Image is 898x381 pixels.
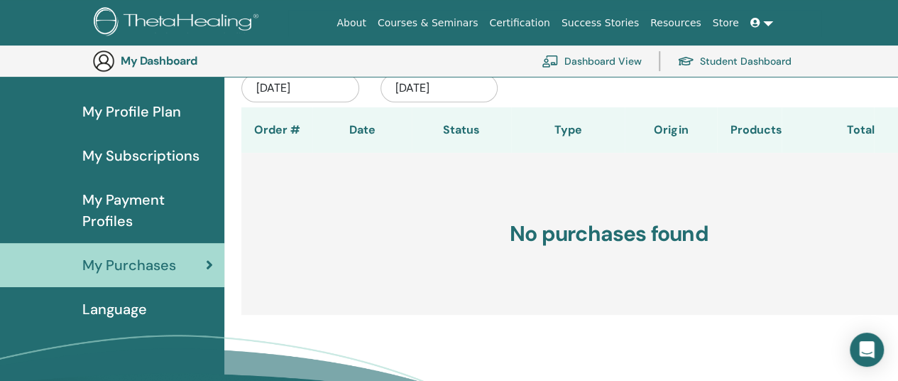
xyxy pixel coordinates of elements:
[241,74,359,102] div: [DATE]
[82,101,181,122] span: My Profile Plan
[645,10,707,36] a: Resources
[412,107,511,153] th: Status
[707,10,745,36] a: Store
[380,74,498,102] div: [DATE]
[241,107,312,153] th: Order #
[121,54,263,68] h3: My Dashboard
[372,10,484,36] a: Courses & Seminars
[82,189,213,232] span: My Payment Profiles
[625,107,717,153] th: Origin
[556,10,645,36] a: Success Stories
[331,10,371,36] a: About
[82,299,147,320] span: Language
[82,145,199,166] span: My Subscriptions
[92,50,115,73] img: generic-user-icon.jpg
[782,122,874,139] div: Total
[542,45,642,77] a: Dashboard View
[312,107,412,153] th: Date
[511,107,625,153] th: Type
[483,10,555,36] a: Certification
[717,107,782,153] th: Products
[542,55,559,68] img: chalkboard-teacher.svg
[677,45,792,77] a: Student Dashboard
[82,254,176,276] span: My Purchases
[677,55,694,68] img: graduation-cap.svg
[850,333,884,367] div: Open Intercom Messenger
[94,7,263,39] img: logo.png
